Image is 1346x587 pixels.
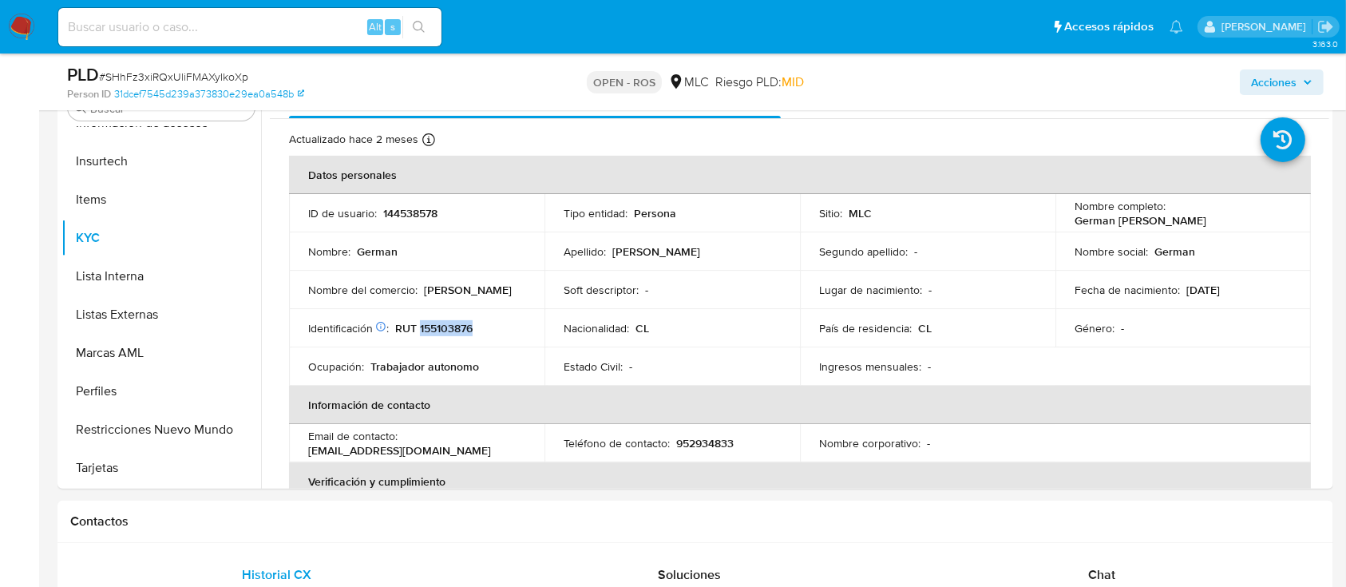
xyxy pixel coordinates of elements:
[61,411,261,449] button: Restricciones Nuevo Mundo
[67,87,111,101] b: Person ID
[308,244,350,259] p: Nombre :
[308,321,389,335] p: Identificación :
[61,372,261,411] button: Perfiles
[612,244,700,259] p: [PERSON_NAME]
[1064,18,1154,35] span: Accesos rápidos
[676,436,734,450] p: 952934833
[308,429,398,443] p: Email de contacto :
[1075,244,1148,259] p: Nombre social :
[1154,244,1195,259] p: German
[1312,38,1338,50] span: 3.163.0
[242,565,311,584] span: Historial CX
[819,283,922,297] p: Lugar de nacimiento :
[424,283,512,297] p: [PERSON_NAME]
[383,206,437,220] p: 144538578
[1075,213,1206,228] p: German [PERSON_NAME]
[308,206,377,220] p: ID de usuario :
[819,436,920,450] p: Nombre corporativo :
[1251,69,1297,95] span: Acciones
[308,359,364,374] p: Ocupación :
[308,283,418,297] p: Nombre del comercio :
[927,436,930,450] p: -
[629,359,632,374] p: -
[289,156,1311,194] th: Datos personales
[61,449,261,487] button: Tarjetas
[289,132,418,147] p: Actualizado hace 2 meses
[914,244,917,259] p: -
[635,321,649,335] p: CL
[402,16,435,38] button: search-icon
[369,19,382,34] span: Alt
[849,206,872,220] p: MLC
[564,206,627,220] p: Tipo entidad :
[114,87,304,101] a: 31dcef7545d239a373830e29ea0a548b
[928,283,932,297] p: -
[61,334,261,372] button: Marcas AML
[61,180,261,219] button: Items
[782,73,804,91] span: MID
[390,19,395,34] span: s
[1075,321,1114,335] p: Género :
[61,142,261,180] button: Insurtech
[58,17,441,38] input: Buscar usuario o caso...
[308,443,491,458] p: [EMAIL_ADDRESS][DOMAIN_NAME]
[1088,565,1115,584] span: Chat
[819,206,842,220] p: Sitio :
[715,73,804,91] span: Riesgo PLD:
[658,565,721,584] span: Soluciones
[289,386,1311,424] th: Información de contacto
[819,321,912,335] p: País de residencia :
[395,321,473,335] p: RUT 155103876
[668,73,709,91] div: MLC
[1186,283,1220,297] p: [DATE]
[819,244,908,259] p: Segundo apellido :
[564,244,606,259] p: Apellido :
[70,514,1320,529] h1: Contactos
[645,283,648,297] p: -
[928,359,931,374] p: -
[564,359,623,374] p: Estado Civil :
[564,283,639,297] p: Soft descriptor :
[289,462,1311,501] th: Verificación y cumplimiento
[1221,19,1312,34] p: aline.magdaleno@mercadolibre.com
[370,359,479,374] p: Trabajador autonomo
[1317,18,1334,35] a: Salir
[1075,199,1166,213] p: Nombre completo :
[564,321,629,335] p: Nacionalidad :
[819,359,921,374] p: Ingresos mensuales :
[587,71,662,93] p: OPEN - ROS
[918,321,932,335] p: CL
[61,219,261,257] button: KYC
[1170,20,1183,34] a: Notificaciones
[634,206,676,220] p: Persona
[1075,283,1180,297] p: Fecha de nacimiento :
[67,61,99,87] b: PLD
[99,69,248,85] span: # SHhFz3xiRQxUliFMAXyIkoXp
[357,244,398,259] p: German
[1121,321,1124,335] p: -
[1240,69,1324,95] button: Acciones
[61,295,261,334] button: Listas Externas
[61,257,261,295] button: Lista Interna
[564,436,670,450] p: Teléfono de contacto :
